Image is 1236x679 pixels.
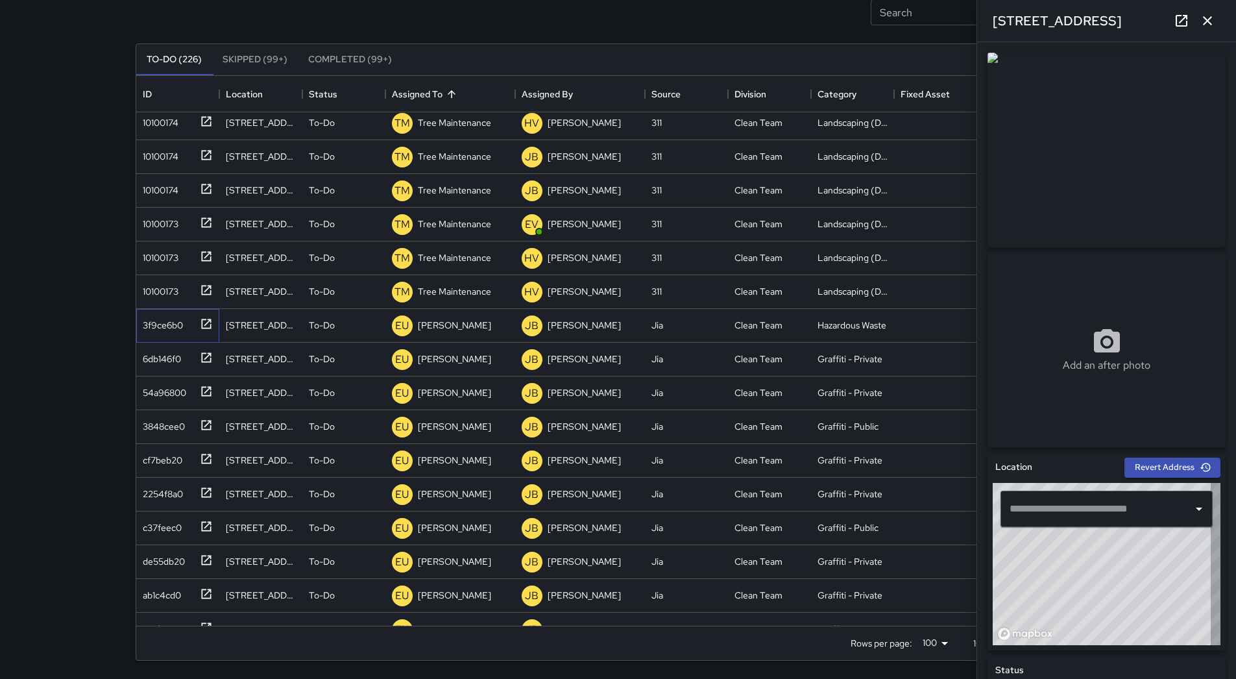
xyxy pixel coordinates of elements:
[734,420,782,433] div: Clean Team
[385,76,515,112] div: Assigned To
[226,386,296,399] div: 275 6th Street
[651,623,663,636] div: Jia
[226,589,296,602] div: 985 Market Street
[395,521,409,536] p: EU
[394,217,410,232] p: TM
[418,184,491,197] p: Tree Maintenance
[138,314,183,332] div: 3f9ce6b0
[851,637,912,650] p: Rows per page:
[226,251,296,264] div: 473 Tehama Street
[226,454,296,467] div: 454 Natoma Street
[418,521,491,534] p: [PERSON_NAME]
[917,634,952,652] div: 100
[651,217,662,230] div: 311
[418,285,491,298] p: Tree Maintenance
[525,183,539,199] p: JB
[548,589,621,602] p: [PERSON_NAME]
[734,386,782,399] div: Clean Team
[548,454,621,467] p: [PERSON_NAME]
[395,453,409,469] p: EU
[309,285,335,298] p: To-Do
[525,318,539,334] p: JB
[226,488,296,500] div: 440 Jessie Street
[138,280,178,298] div: 10100173
[418,116,491,129] p: Tree Maintenance
[818,319,886,332] div: Hazardous Waste
[138,381,186,399] div: 54a96800
[418,150,491,163] p: Tree Maintenance
[309,116,335,129] p: To-Do
[418,488,491,500] p: [PERSON_NAME]
[138,212,178,230] div: 10100173
[548,116,621,129] p: [PERSON_NAME]
[548,420,621,433] p: [PERSON_NAME]
[525,419,539,435] p: JB
[226,285,296,298] div: 109 6th Street
[818,420,879,433] div: Graffiti - Public
[548,555,621,568] p: [PERSON_NAME]
[309,386,335,399] p: To-Do
[818,454,882,467] div: Graffiti - Private
[394,116,410,131] p: TM
[818,150,888,163] div: Landscaping (DG & Weeds)
[734,521,782,534] div: Clean Team
[651,150,662,163] div: 311
[138,145,178,163] div: 10100174
[818,217,888,230] div: Landscaping (DG & Weeds)
[818,623,882,636] div: Graffiti - Private
[548,217,621,230] p: [PERSON_NAME]
[138,482,183,500] div: 2254f8a0
[525,521,539,536] p: JB
[548,386,621,399] p: [PERSON_NAME]
[418,623,491,636] p: [PERSON_NAME]
[219,76,302,112] div: Location
[395,419,409,435] p: EU
[226,217,296,230] div: 1021 Market Street
[818,285,888,298] div: Landscaping (DG & Weeds)
[548,251,621,264] p: [PERSON_NAME]
[138,584,181,602] div: ab1c4cd0
[525,487,539,502] p: JB
[309,319,335,332] p: To-Do
[136,76,219,112] div: ID
[734,488,782,500] div: Clean Team
[226,352,296,365] div: 1301 Mission Street
[226,116,296,129] div: 259 6th Street
[651,116,662,129] div: 311
[651,555,663,568] div: Jia
[309,555,335,568] p: To-Do
[226,623,296,636] div: 10 Mint Plaza
[548,521,621,534] p: [PERSON_NAME]
[525,588,539,604] p: JB
[818,555,882,568] div: Graffiti - Private
[651,184,662,197] div: 311
[651,76,681,112] div: Source
[309,352,335,365] p: To-Do
[309,184,335,197] p: To-Do
[734,589,782,602] div: Clean Team
[651,352,663,365] div: Jia
[548,319,621,332] p: [PERSON_NAME]
[734,150,782,163] div: Clean Team
[548,285,621,298] p: [PERSON_NAME]
[395,588,409,604] p: EU
[818,116,888,129] div: Landscaping (DG & Weeds)
[309,454,335,467] p: To-Do
[645,76,728,112] div: Source
[525,453,539,469] p: JB
[734,352,782,365] div: Clean Team
[309,76,337,112] div: Status
[734,285,782,298] div: Clean Team
[524,284,539,300] p: HV
[212,44,298,75] button: Skipped (99+)
[418,454,491,467] p: [PERSON_NAME]
[395,554,409,570] p: EU
[818,386,882,399] div: Graffiti - Private
[138,415,185,433] div: 3848cee0
[734,116,782,129] div: Clean Team
[309,623,335,636] p: To-Do
[525,149,539,165] p: JB
[651,319,663,332] div: Jia
[728,76,811,112] div: Division
[309,150,335,163] p: To-Do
